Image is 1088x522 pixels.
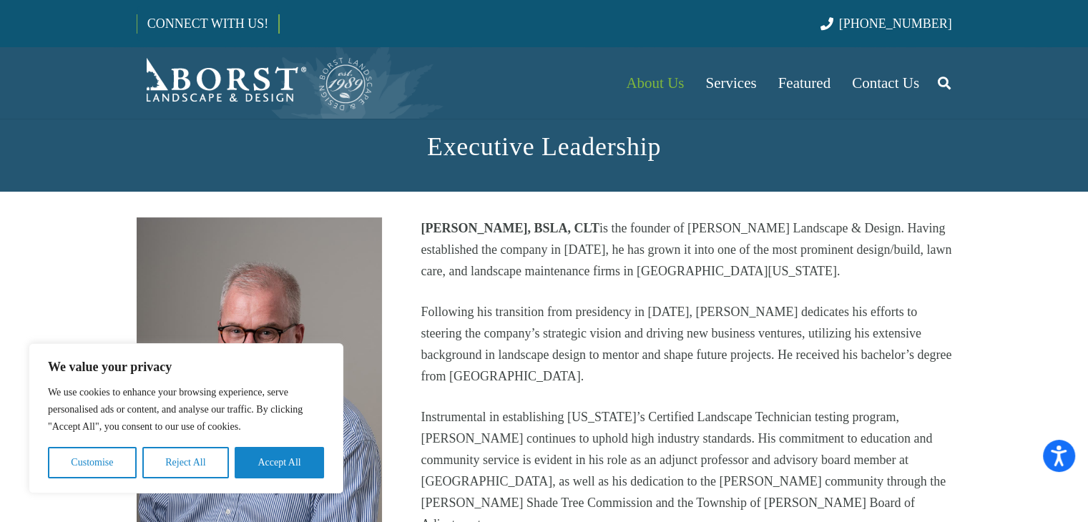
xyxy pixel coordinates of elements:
[841,47,930,119] a: Contact Us
[48,384,324,435] p: We use cookies to enhance your browsing experience, serve personalised ads or content, and analys...
[820,16,951,31] a: [PHONE_NUMBER]
[930,65,959,101] a: Search
[768,47,841,119] a: Featured
[421,301,951,387] p: Following his transition from presidency in [DATE], [PERSON_NAME] dedicates his efforts to steeri...
[778,74,830,92] span: Featured
[235,447,324,478] button: Accept All
[142,447,229,478] button: Reject All
[137,6,278,41] a: CONNECT WITH US!
[48,447,137,478] button: Customise
[615,47,695,119] a: About Us
[137,54,374,112] a: Borst-Logo
[421,221,599,235] strong: [PERSON_NAME], BSLA, CLT
[852,74,919,92] span: Contact Us
[705,74,756,92] span: Services
[137,127,952,166] h2: Executive Leadership
[421,217,951,282] p: is the founder of [PERSON_NAME] Landscape & Design. Having established the company in [DATE], he ...
[48,358,324,375] p: We value your privacy
[626,74,684,92] span: About Us
[839,16,952,31] span: [PHONE_NUMBER]
[695,47,767,119] a: Services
